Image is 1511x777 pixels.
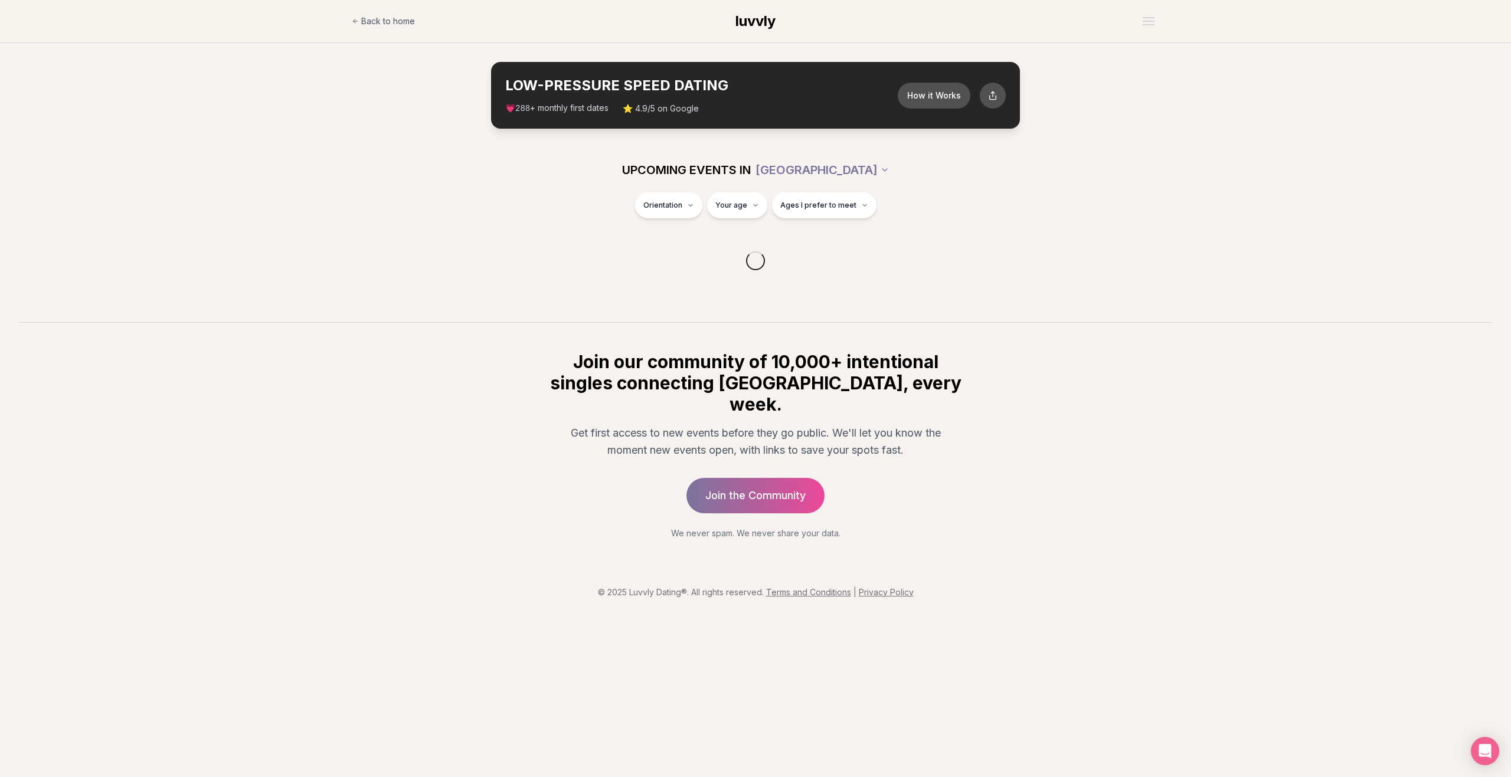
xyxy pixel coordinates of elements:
[755,157,889,183] button: [GEOGRAPHIC_DATA]
[352,9,415,33] a: Back to home
[622,162,751,178] span: UPCOMING EVENTS IN
[686,478,825,513] a: Join the Community
[623,103,699,114] span: ⭐ 4.9/5 on Google
[715,201,747,210] span: Your age
[772,192,876,218] button: Ages I prefer to meet
[735,12,776,31] a: luvvly
[766,587,851,597] a: Terms and Conditions
[643,201,682,210] span: Orientation
[361,15,415,27] span: Back to home
[1138,12,1159,30] button: Open menu
[780,201,856,210] span: Ages I prefer to meet
[505,102,609,114] span: 💗 + monthly first dates
[548,527,963,539] p: We never spam. We never share your data.
[635,192,702,218] button: Orientation
[548,351,963,415] h2: Join our community of 10,000+ intentional singles connecting [GEOGRAPHIC_DATA], every week.
[707,192,767,218] button: Your age
[505,76,898,95] h2: LOW-PRESSURE SPEED DATING
[735,12,776,29] span: luvvly
[557,424,954,459] p: Get first access to new events before they go public. We'll let you know the moment new events op...
[1471,737,1499,765] div: Open Intercom Messenger
[859,587,914,597] a: Privacy Policy
[9,586,1502,598] p: © 2025 Luvvly Dating®. All rights reserved.
[515,104,530,113] span: 288
[898,83,970,109] button: How it Works
[853,587,856,597] span: |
